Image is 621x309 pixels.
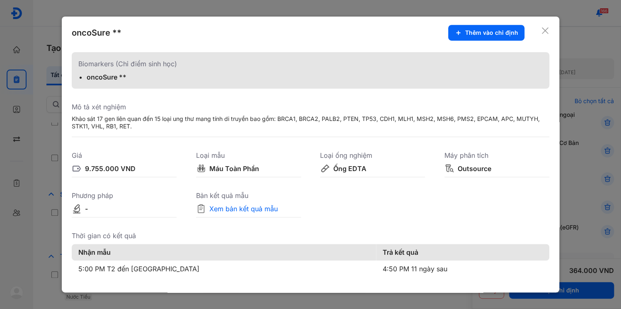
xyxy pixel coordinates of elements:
div: Giá [72,150,177,160]
div: 9.755.000 VND [85,164,136,174]
button: Thêm vào chỉ định [448,25,524,41]
div: oncoSure ** [87,72,189,82]
th: Nhận mẫu [72,244,376,261]
div: Xem bản kết quả mẫu [209,204,278,214]
div: Khảo sát 17 gen liên quan đến 15 loại ung thư mang tính di truyền bao gồm: BRCA1, BRCA2, PALB2, P... [72,115,549,130]
div: oncoSure ** [72,27,121,39]
div: Mô tả xét nghiệm [72,102,549,112]
div: Ống EDTA [333,164,366,174]
div: Loại ống nghiệm [320,150,425,160]
div: Outsource [458,164,491,174]
div: Máu Toàn Phần [209,164,259,174]
div: Máy phân tích [444,150,549,160]
td: 5:00 PM T2 đến [GEOGRAPHIC_DATA] [72,261,376,277]
td: 4:50 PM 11 ngày sau [376,261,549,277]
div: - [85,204,88,214]
div: Loại mẫu [196,150,301,160]
div: Bản kết quả mẫu [196,191,301,200]
div: Biomarkers (Chỉ điểm sinh học) [78,59,543,69]
th: Trả kết quả [376,244,549,261]
div: Phương pháp [72,191,177,200]
div: Thời gian có kết quả [72,231,549,241]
